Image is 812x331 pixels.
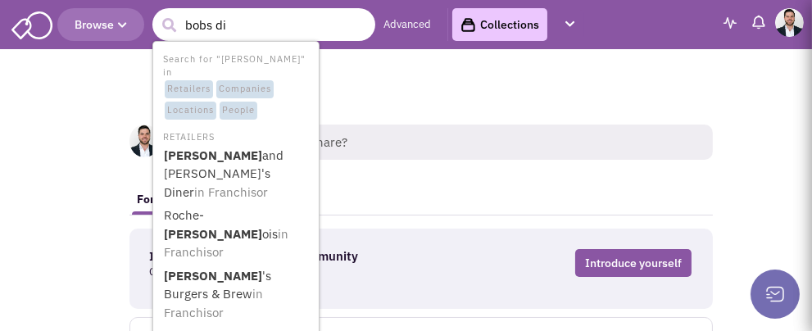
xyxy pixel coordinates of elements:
b: [PERSON_NAME] [164,147,262,163]
span: Browse [75,17,127,32]
span: Companies [216,80,274,98]
a: Advanced [383,17,431,33]
img: SmartAdmin [11,8,52,39]
a: Roche-[PERSON_NAME]oisin Franchisor [159,205,316,264]
h3: Introduce yourself to the community [150,249,457,264]
img: icon-collection-lavender-black.svg [460,17,476,33]
a: Introduce yourself [575,249,692,277]
b: [PERSON_NAME] [164,226,262,242]
li: Search for "[PERSON_NAME]" in [155,49,317,121]
button: Browse [57,8,144,41]
img: Adam Shackleford [775,8,804,37]
span: Retailers [165,80,213,98]
span: in Franchisor [164,286,263,320]
span: Retail news or deals to share? [168,125,713,160]
input: Search [152,8,375,41]
span: in Franchisor [194,184,268,200]
span: Locations [165,102,216,120]
a: Collections [452,8,547,41]
span: People [220,102,257,120]
li: RETAILERS [155,127,317,144]
a: For you [129,184,185,215]
p: Get a free research credit! 🎉 [150,264,457,280]
b: [PERSON_NAME] [164,268,262,283]
a: [PERSON_NAME]and [PERSON_NAME]'s Dinerin Franchisor [159,145,316,204]
a: [PERSON_NAME]'s Burgers & Brewin Franchisor [159,265,316,324]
